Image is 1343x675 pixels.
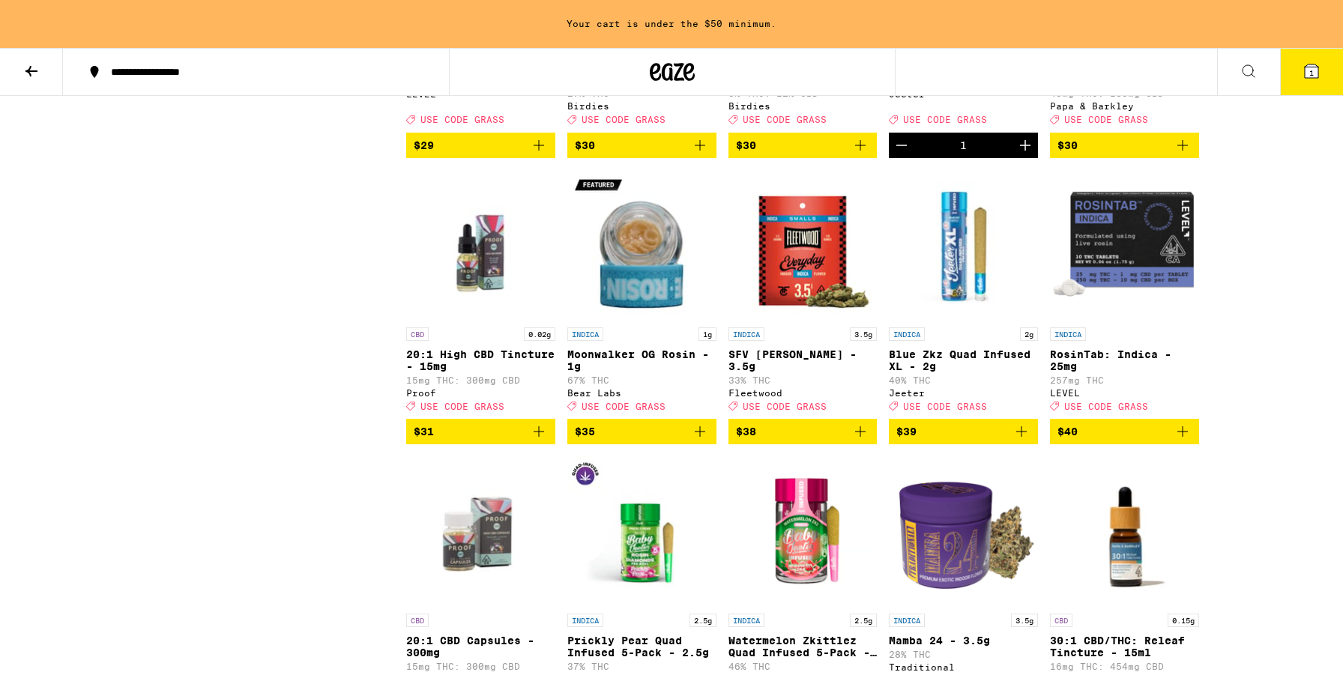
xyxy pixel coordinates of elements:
span: USE CODE GRASS [582,115,666,125]
p: Prickly Pear Quad Infused 5-Pack - 2.5g [567,635,716,659]
p: INDICA [889,614,925,627]
p: CBD [406,614,429,627]
span: USE CODE GRASS [903,115,987,125]
button: Add to bag [406,419,555,444]
img: Jeeter - Prickly Pear Quad Infused 5-Pack - 2.5g [567,456,716,606]
p: SFV [PERSON_NAME] - 3.5g [728,348,878,372]
div: Birdies [567,101,716,111]
div: Jeeter [889,388,1038,398]
div: Bear Labs [567,388,716,398]
img: LEVEL - RosinTab: Indica - 25mg [1050,170,1199,320]
p: 20:1 CBD Capsules - 300mg [406,635,555,659]
button: Add to bag [406,133,555,158]
span: $30 [736,139,756,151]
p: INDICA [728,614,764,627]
p: 2.5g [689,614,716,627]
p: Watermelon Zkittlez Quad Infused 5-Pack - 2.5g [728,635,878,659]
p: 67% THC [567,375,716,385]
span: USE CODE GRASS [582,402,666,411]
button: Add to bag [1050,133,1199,158]
button: Add to bag [567,133,716,158]
p: INDICA [1050,327,1086,341]
p: INDICA [728,327,764,341]
div: Birdies [728,101,878,111]
p: INDICA [889,327,925,341]
button: Increment [1012,133,1038,158]
p: CBD [406,327,429,341]
button: Add to bag [728,133,878,158]
p: Blue Zkz Quad Infused XL - 2g [889,348,1038,372]
p: 257mg THC [1050,375,1199,385]
p: 15mg THC: 300mg CBD [406,375,555,385]
p: 16mg THC: 454mg CBD [1050,662,1199,671]
a: Open page for SFV OG Smalls - 3.5g from Fleetwood [728,170,878,419]
button: 1 [1280,49,1343,95]
img: Proof - 20:1 CBD Capsules - 300mg [406,456,555,606]
p: 30:1 CBD/THC: Releaf Tincture - 15ml [1050,635,1199,659]
p: 46% THC [728,662,878,671]
button: Add to bag [1050,419,1199,444]
p: Moonwalker OG Rosin - 1g [567,348,716,372]
p: 28% THC [889,650,1038,659]
p: CBD [1050,614,1072,627]
span: USE CODE GRASS [420,402,504,411]
img: Traditional - Mamba 24 - 3.5g [889,456,1038,606]
div: Papa & Barkley [1050,101,1199,111]
img: Jeeter - Blue Zkz Quad Infused XL - 2g [889,170,1038,320]
a: Open page for RosinTab: Indica - 25mg from LEVEL [1050,170,1199,419]
div: LEVEL [1050,388,1199,398]
p: 1g [698,327,716,341]
span: $38 [736,426,756,438]
p: INDICA [567,327,603,341]
img: Proof - 20:1 High CBD Tincture - 15mg [406,170,555,320]
p: 33% THC [728,375,878,385]
p: 20:1 High CBD Tincture - 15mg [406,348,555,372]
div: Proof [406,388,555,398]
button: Add to bag [889,419,1038,444]
a: Open page for Blue Zkz Quad Infused XL - 2g from Jeeter [889,170,1038,419]
span: USE CODE GRASS [903,402,987,411]
span: $35 [575,426,595,438]
img: Fleetwood - SFV OG Smalls - 3.5g [728,170,878,320]
p: 0.02g [524,327,555,341]
p: 40% THC [889,375,1038,385]
p: INDICA [567,614,603,627]
p: 2g [1020,327,1038,341]
p: RosinTab: Indica - 25mg [1050,348,1199,372]
p: 37% THC [567,662,716,671]
div: Traditional [889,662,1038,672]
span: Hi. Need any help? [9,10,108,22]
p: 0.15g [1168,614,1199,627]
span: $39 [896,426,917,438]
span: USE CODE GRASS [420,115,504,125]
p: 3.5g [850,327,877,341]
p: 15mg THC: 300mg CBD [406,662,555,671]
button: Add to bag [567,419,716,444]
span: USE CODE GRASS [1064,115,1148,125]
p: 3.5g [1011,614,1038,627]
button: Decrement [889,133,914,158]
div: Fleetwood [728,388,878,398]
p: Mamba 24 - 3.5g [889,635,1038,647]
span: USE CODE GRASS [1064,402,1148,411]
span: 1 [1309,68,1314,77]
img: Papa & Barkley - 30:1 CBD/THC: Releaf Tincture - 15ml [1050,456,1199,606]
div: 1 [960,139,967,151]
span: USE CODE GRASS [743,115,827,125]
span: USE CODE GRASS [743,402,827,411]
img: Jeeter - Watermelon Zkittlez Quad Infused 5-Pack - 2.5g [728,456,878,606]
img: Bear Labs - Moonwalker OG Rosin - 1g [567,170,716,320]
a: Open page for 20:1 High CBD Tincture - 15mg from Proof [406,170,555,419]
span: $30 [1057,139,1078,151]
span: $30 [575,139,595,151]
span: $31 [414,426,434,438]
a: Open page for Moonwalker OG Rosin - 1g from Bear Labs [567,170,716,419]
span: $40 [1057,426,1078,438]
p: 2.5g [850,614,877,627]
button: Add to bag [728,419,878,444]
span: $29 [414,139,434,151]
